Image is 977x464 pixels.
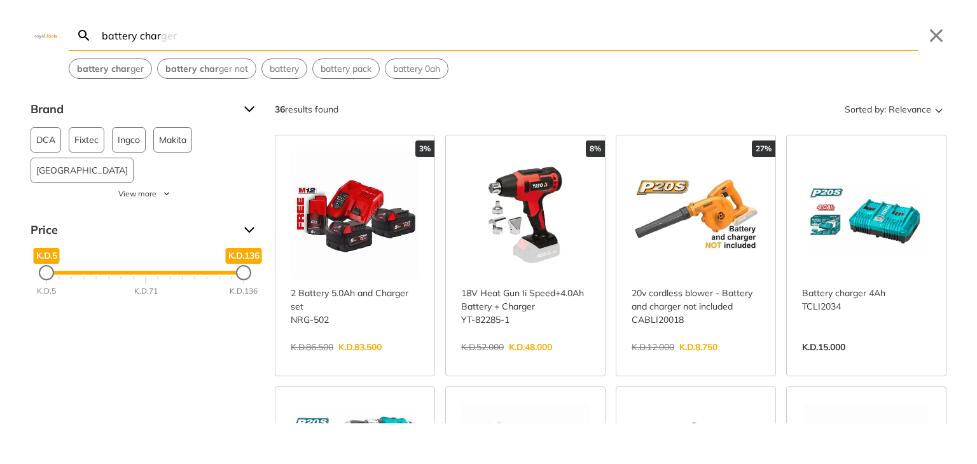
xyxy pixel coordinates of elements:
[270,62,299,76] span: battery
[37,285,56,297] div: K.D.5
[31,127,61,153] button: DCA
[31,32,61,38] img: Close
[31,99,234,119] span: Brand
[153,127,192,153] button: Makita
[39,265,54,280] div: Minimum Price
[931,102,946,117] svg: Sort
[752,140,775,157] div: 27%
[99,20,918,50] input: Search…
[230,285,258,297] div: K.D.136
[69,127,104,153] button: Fixtec
[385,59,448,78] button: Select suggestion: battery 0ah
[77,63,130,74] strong: battery char
[275,99,338,119] div: results found
[112,127,146,153] button: Ingco
[158,59,256,78] button: Select suggestion: battery charger not
[69,58,152,79] div: Suggestion: battery charger
[842,99,946,119] button: Sorted by:Relevance Sort
[76,28,92,43] svg: Search
[134,285,158,297] div: K.D.71
[385,58,448,79] div: Suggestion: battery 0ah
[31,158,134,183] button: [GEOGRAPHIC_DATA]
[262,59,307,78] button: Select suggestion: battery
[118,188,156,200] span: View more
[157,58,256,79] div: Suggestion: battery charger not
[312,58,380,79] div: Suggestion: battery pack
[261,58,307,79] div: Suggestion: battery
[236,265,251,280] div: Maximum Price
[926,25,946,46] button: Close
[36,128,55,152] span: DCA
[165,63,219,74] strong: battery char
[313,59,379,78] button: Select suggestion: battery pack
[415,140,434,157] div: 3%
[74,128,99,152] span: Fixtec
[69,59,151,78] button: Select suggestion: battery charger
[889,99,931,119] span: Relevance
[586,140,605,157] div: 8%
[393,62,440,76] span: battery 0ah
[36,158,128,182] span: [GEOGRAPHIC_DATA]
[31,188,260,200] button: View more
[165,62,248,76] span: ger not
[159,128,186,152] span: Makita
[31,220,234,240] span: Price
[118,128,140,152] span: Ingco
[321,62,371,76] span: battery pack
[275,104,285,115] strong: 36
[77,62,144,76] span: ger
